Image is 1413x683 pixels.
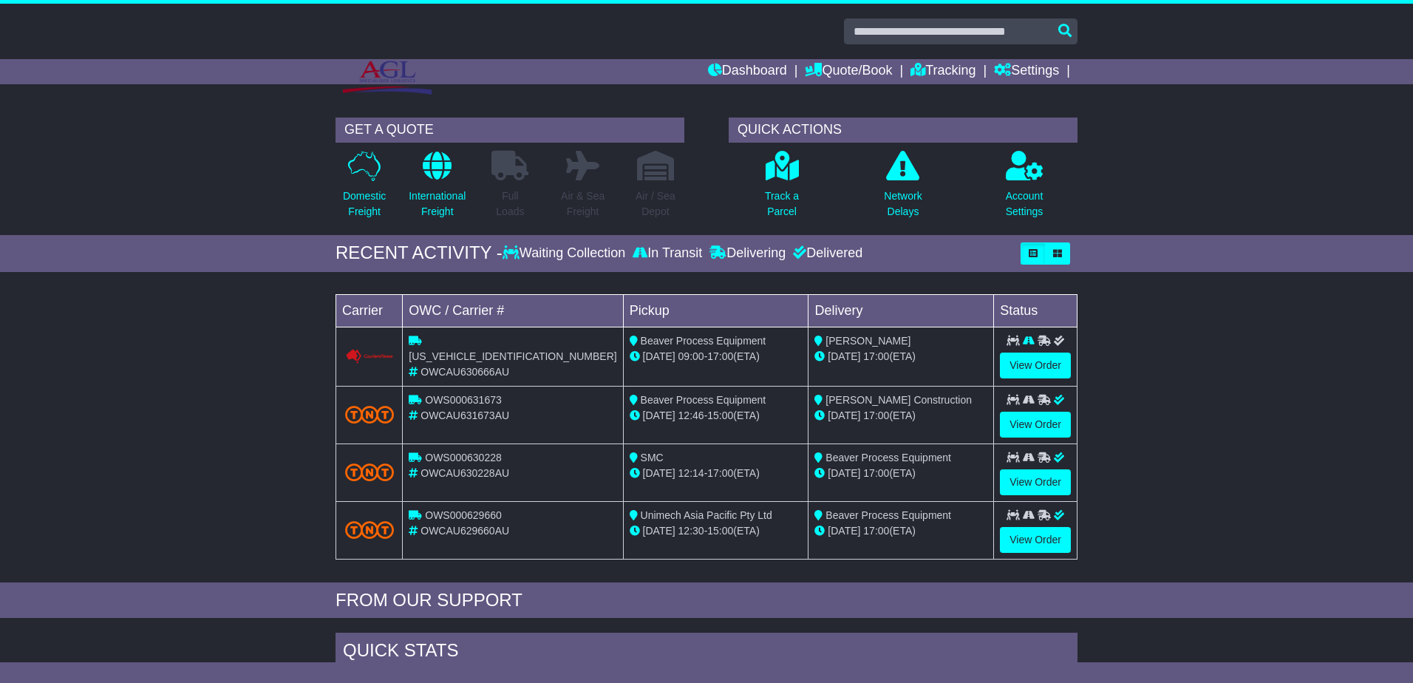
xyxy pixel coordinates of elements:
[409,350,616,362] span: [US_VEHICLE_IDENTIFICATION_NUMBER]
[707,350,733,362] span: 17:00
[643,467,675,479] span: [DATE]
[1000,527,1071,553] a: View Order
[765,188,799,220] p: Track a Parcel
[910,59,976,84] a: Tracking
[425,452,502,463] span: OWS000630228
[707,525,733,537] span: 15:00
[643,410,675,421] span: [DATE]
[630,408,803,424] div: - (ETA)
[1000,469,1071,495] a: View Order
[825,509,951,521] span: Beaver Process Equipment
[678,467,704,479] span: 12:14
[421,366,509,378] span: OWCAU630666AU
[863,350,889,362] span: 17:00
[678,350,704,362] span: 09:00
[345,349,394,364] img: Couriers_Please.png
[343,188,386,220] p: Domestic Freight
[503,245,629,262] div: Waiting Collection
[863,410,889,421] span: 17:00
[623,294,808,327] td: Pickup
[408,150,466,228] a: InternationalFreight
[706,245,789,262] div: Delivering
[825,394,972,406] span: [PERSON_NAME] Construction
[825,335,910,347] span: [PERSON_NAME]
[863,467,889,479] span: 17:00
[1000,412,1071,438] a: View Order
[708,59,787,84] a: Dashboard
[342,150,387,228] a: DomesticFreight
[630,466,803,481] div: - (ETA)
[805,59,892,84] a: Quote/Book
[641,394,766,406] span: Beaver Process Equipment
[561,188,605,220] p: Air & Sea Freight
[828,525,860,537] span: [DATE]
[863,525,889,537] span: 17:00
[789,245,862,262] div: Delivered
[336,590,1077,611] div: FROM OUR SUPPORT
[764,150,800,228] a: Track aParcel
[403,294,623,327] td: OWC / Carrier #
[828,467,860,479] span: [DATE]
[994,294,1077,327] td: Status
[678,525,704,537] span: 12:30
[421,410,509,421] span: OWCAU631673AU
[345,463,394,481] img: TNT_Domestic.png
[641,509,772,521] span: Unimech Asia Pacific Pty Ltd
[814,408,987,424] div: (ETA)
[825,452,951,463] span: Beaver Process Equipment
[421,525,509,537] span: OWCAU629660AU
[729,118,1077,143] div: QUICK ACTIONS
[1000,353,1071,378] a: View Order
[994,59,1059,84] a: Settings
[421,467,509,479] span: OWCAU630228AU
[345,406,394,424] img: TNT_Domestic.png
[336,242,503,264] div: RECENT ACTIVITY -
[643,350,675,362] span: [DATE]
[808,294,994,327] td: Delivery
[814,523,987,539] div: (ETA)
[814,349,987,364] div: (ETA)
[629,245,706,262] div: In Transit
[828,350,860,362] span: [DATE]
[491,188,528,220] p: Full Loads
[707,410,733,421] span: 15:00
[678,410,704,421] span: 12:46
[630,349,803,364] div: - (ETA)
[345,521,394,539] img: TNT_Domestic.png
[336,633,1077,673] div: Quick Stats
[707,467,733,479] span: 17:00
[1005,150,1044,228] a: AccountSettings
[814,466,987,481] div: (ETA)
[884,188,922,220] p: Network Delays
[1006,188,1043,220] p: Account Settings
[641,452,664,463] span: SMC
[883,150,922,228] a: NetworkDelays
[828,410,860,421] span: [DATE]
[643,525,675,537] span: [DATE]
[425,394,502,406] span: OWS000631673
[641,335,766,347] span: Beaver Process Equipment
[336,294,403,327] td: Carrier
[630,523,803,539] div: - (ETA)
[425,509,502,521] span: OWS000629660
[409,188,466,220] p: International Freight
[336,118,684,143] div: GET A QUOTE
[636,188,675,220] p: Air / Sea Depot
